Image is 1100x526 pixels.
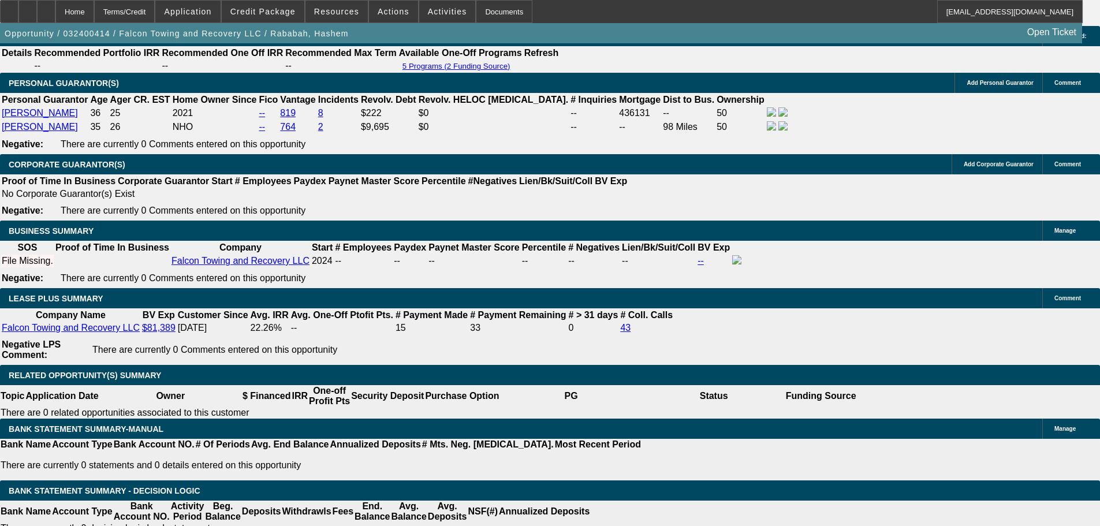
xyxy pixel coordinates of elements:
[361,95,416,105] b: Revolv. Debt
[318,122,323,132] a: 2
[568,322,619,334] td: 0
[164,7,211,16] span: Application
[2,122,78,132] a: [PERSON_NAME]
[354,501,390,523] th: End. Balance
[280,95,315,105] b: Vantage
[335,243,391,252] b: # Employees
[419,1,476,23] button: Activities
[110,95,170,105] b: Ager CR. EST
[9,294,103,303] span: LEASE PLUS SUMMARY
[716,107,765,120] td: 50
[172,121,258,133] td: NHO
[394,243,426,252] b: Paydex
[155,1,220,23] button: Application
[428,243,519,252] b: Paynet Master Score
[778,107,788,117] img: linkedin-icon.png
[5,29,349,38] span: Opportunity / 032400414 / Falcon Towing and Recovery LLC / Rababah, Hashem
[1,47,32,59] th: Details
[396,310,468,320] b: # Payment Made
[498,501,590,523] th: Annualized Deposits
[314,7,359,16] span: Resources
[291,310,393,320] b: Avg. One-Off Ptofit Pts.
[369,1,418,23] button: Actions
[424,385,499,407] th: Purchase Option
[698,256,704,266] a: --
[90,121,108,133] td: 35
[1,460,641,471] p: There are currently 0 statements and 0 details entered on this opportunity
[395,322,468,334] td: 15
[568,256,620,266] div: --
[25,385,99,407] th: Application Date
[230,7,296,16] span: Credit Package
[259,108,265,118] a: --
[570,107,617,120] td: --
[418,121,569,133] td: $0
[622,243,695,252] b: Lien/Bk/Suit/Coll
[36,310,106,320] b: Company Name
[698,243,730,252] b: BV Exp
[398,47,523,59] th: Available One-Off Programs
[427,501,468,523] th: Avg. Deposits
[1,242,54,253] th: SOS
[235,176,292,186] b: # Employees
[967,80,1034,86] span: Add Personal Guarantor
[251,439,330,450] th: Avg. End Balance
[195,439,251,450] th: # Of Periods
[778,121,788,130] img: linkedin-icon.png
[219,243,262,252] b: Company
[329,439,421,450] th: Annualized Deposits
[1054,161,1081,167] span: Comment
[118,176,209,186] b: Corporate Guarantor
[422,439,554,450] th: # Mts. Neg. [MEDICAL_DATA].
[2,340,61,360] b: Negative LPS Comment:
[419,95,569,105] b: Revolv. HELOC [MEDICAL_DATA].
[620,323,631,333] a: 43
[173,95,257,105] b: Home Owner Since
[2,108,78,118] a: [PERSON_NAME]
[428,256,519,266] div: --
[250,322,289,334] td: 22.26%
[259,122,265,132] a: --
[519,176,592,186] b: Lien/Bk/Suit/Coll
[33,47,160,59] th: Recommended Portfolio IRR
[178,310,248,320] b: Customer Since
[51,439,113,450] th: Account Type
[312,243,333,252] b: Start
[390,501,427,523] th: Avg. Balance
[621,255,696,267] td: --
[717,95,765,105] b: Ownership
[294,176,326,186] b: Paydex
[422,176,465,186] b: Percentile
[318,108,323,118] a: 8
[110,121,171,133] td: 26
[311,255,333,267] td: 2024
[9,226,94,236] span: BUSINESS SUMMARY
[595,176,627,186] b: BV Exp
[281,501,331,523] th: Withdrawls
[170,501,205,523] th: Activity Period
[732,255,741,264] img: facebook-icon.png
[662,121,715,133] td: 98 Miles
[618,121,661,133] td: --
[161,47,284,59] th: Recommended One Off IRR
[9,160,125,169] span: CORPORATE GUARANTOR(S)
[620,310,673,320] b: # Coll. Calls
[767,121,776,130] img: facebook-icon.png
[305,1,368,23] button: Resources
[90,95,107,105] b: Age
[522,256,566,266] div: --
[2,95,88,105] b: Personal Guarantor
[9,486,200,495] span: Bank Statement Summary - Decision Logic
[242,385,292,407] th: $ Financed
[173,108,193,118] span: 2021
[964,161,1034,167] span: Add Corporate Guarantor
[99,385,242,407] th: Owner
[2,206,43,215] b: Negative:
[1023,23,1081,42] a: Open Ticket
[767,107,776,117] img: facebook-icon.png
[241,501,282,523] th: Deposits
[142,323,176,333] a: $81,389
[51,501,113,523] th: Account Type
[171,256,310,266] a: Falcon Towing and Recovery LLC
[222,1,304,23] button: Credit Package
